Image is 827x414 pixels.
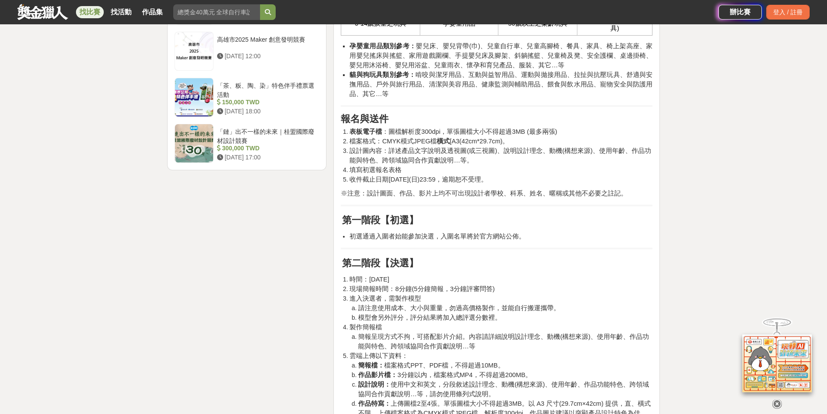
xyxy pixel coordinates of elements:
[349,352,408,359] span: 雲端上傳以下資料：
[349,276,389,283] span: 時間：[DATE]
[358,371,397,378] strong: 作品影片檔：
[358,305,560,311] span: 請注意使用成本、大小與重量，勿過高價格製作，並能自行搬運攜帶。
[349,138,509,145] span: 檔案格式：CMYK模式JPEG檔 [A3(42cm*29.7cm)。
[358,362,384,369] strong: 簡報檔：
[341,190,627,197] span: ※注意：設計圖面、作品、影片上均不可出現設計者學校、科系、姓名、暱稱或其他不必要之註記。
[175,78,320,117] a: 「茶、粄、陶、染」特色伴手禮票選活動 150,000 TWD [DATE] 18:00
[349,43,416,50] strong: 孕嬰童用品類別參考：
[349,285,494,292] span: 現場簡報時間：8分鐘(5分鐘簡報，3分鐘評審問答)
[349,233,525,240] span: 初選通過入圍者始能參加決選，入圍名單將於官方網站公佈。
[342,258,418,268] strong: 第二階段【決選】
[341,113,389,124] strong: 報名與送件
[358,381,391,388] strong: 設計說明：
[175,32,320,71] a: 高雄市2025 Maker 創意發明競賽 [DATE] 12:00
[349,71,415,78] strong: 貓與狗玩具類別參考：
[358,362,504,369] span: 檔案格式PPT、PDF檔，不得超過10MB。
[358,333,649,350] span: 簡報呈現方式不拘，可搭配影片介紹。內容請詳細說明設計理念、動機(構想來源)、使用年齡、作品功能與特色、跨領域協同合作貢獻說明…等
[217,107,316,116] div: [DATE] 18:00
[173,4,260,20] input: 總獎金40萬元 全球自行車設計比賽
[358,371,532,378] span: 3分鐘以內，檔案格式MP4，不得超過200MB。
[349,128,382,135] strong: 表板電子檔
[718,5,762,20] a: 辦比賽
[349,71,652,97] span: 啃咬與潔牙用品、互動與益智用品、運動與拋接用品、拉扯與抗壓玩具、舒適與安撫用品、戶外與旅行用品、清潔與美容用品、健康監測與輔助用品、餵食與飲水用品、寵物安全與防護用品、其它…等
[76,6,104,18] a: 找比賽
[217,81,316,98] div: 「茶、粄、陶、染」特色伴手禮票選活動
[217,144,316,153] div: 300,000 TWD
[217,153,316,162] div: [DATE] 17:00
[349,166,402,173] span: 填寫初選報名表格
[358,400,391,407] strong: 作品特寫：
[349,324,382,331] span: 製作簡報檔
[349,295,421,302] span: 進入決選者，需製作模型
[217,35,316,52] div: 高雄市2025 Maker 創意發明競賽
[342,215,418,225] strong: 第一階段【初選】
[349,176,488,183] span: 收件截止日期[DATE](日)23:59，逾期恕不受理。
[138,6,166,18] a: 作品集
[742,335,812,392] img: d2146d9a-e6f6-4337-9592-8cefde37ba6b.png
[437,138,450,145] strong: 橫式
[175,124,320,163] a: 「鏈」出不一樣的未來｜桂盟國際廢材設計競賽 300,000 TWD [DATE] 17:00
[358,314,501,321] span: 模型會另外評分，評分結果將加入總評選分數裡。
[217,98,316,107] div: 150,000 TWD
[349,147,651,164] span: 設計圖內容：詳述產品文字說明及透視圖(或三視圖)、說明設計理念、動機(構想來源)、使用年齡、作品功能與特色、跨領域協同合作貢獻說明…等。
[107,6,135,18] a: 找活動
[349,43,652,69] span: 嬰兒床、嬰兒背帶(巾)、兒童自行車、兒童高腳椅、餐具、家具、椅上架高座、家用嬰兒搖床與搖籃、家用遊戲圍欄、手提嬰兒床及腳架、斜躺搖籃、兒童椅及凳、安全護欄、桌邊掛椅、嬰兒用沐浴椅、嬰兒用浴盆、兒...
[358,381,649,397] span: 使用中文和英文，分段敘述設計理念、動機(構想來源)、使用年齡、作品功能特色、跨領域協同合作貢獻說明…等，請勿使用條列式說明。
[217,127,316,144] div: 「鏈」出不一樣的未來｜桂盟國際廢材設計競賽
[217,52,316,61] div: [DATE] 12:00
[349,128,557,135] span: ：圖檔解析度300dpi，單張圖檔大小不得超過3MB (最多兩張)
[766,5,810,20] div: 登入 / 註冊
